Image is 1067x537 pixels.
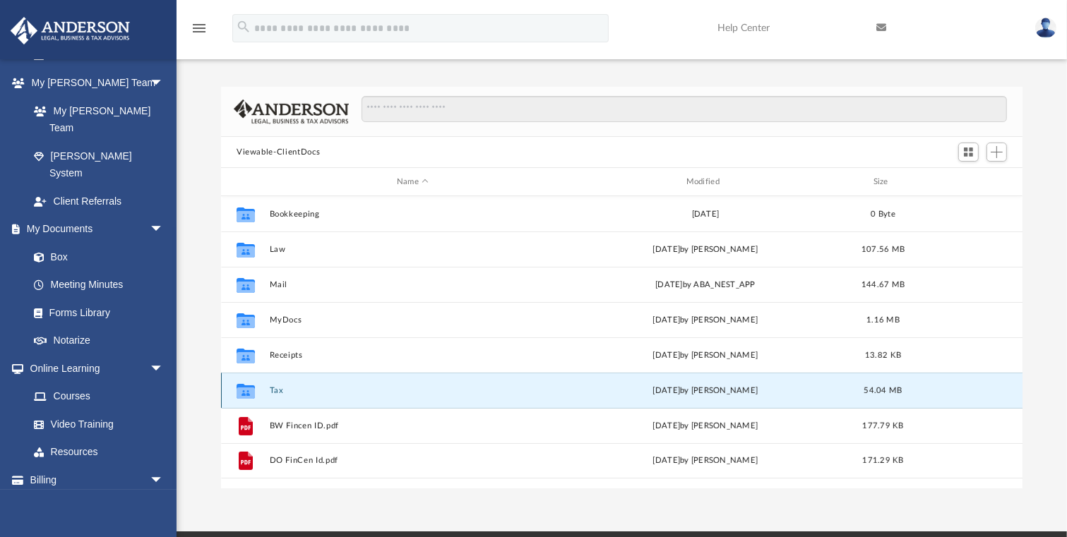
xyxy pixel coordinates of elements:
[865,351,901,359] span: 13.82 KB
[270,210,556,219] button: Bookkeeping
[958,143,979,162] button: Switch to Grid View
[562,208,849,221] div: [DATE]
[10,215,178,243] a: My Documentsarrow_drop_down
[20,271,178,299] a: Meeting Minutes
[150,354,178,383] span: arrow_drop_down
[270,456,556,465] button: DO FinCen Id.pdf
[10,354,178,382] a: Online Learningarrow_drop_down
[227,176,263,188] div: id
[191,20,208,37] i: menu
[269,176,556,188] div: Name
[562,385,849,397] div: [DATE] by [PERSON_NAME]
[1035,18,1056,38] img: User Pic
[362,96,1007,123] input: Search files and folders
[20,243,171,271] a: Box
[270,421,556,430] button: BW Fincen ID.pdf
[20,97,171,142] a: My [PERSON_NAME] Team
[150,215,178,244] span: arrow_drop_down
[270,315,556,325] button: MyDocs
[562,314,849,327] div: [DATE] by [PERSON_NAME]
[6,17,134,44] img: Anderson Advisors Platinum Portal
[270,245,556,254] button: Law
[237,146,320,159] button: Viewable-ClientDocs
[270,386,556,395] button: Tax
[562,454,849,467] div: [DATE] by [PERSON_NAME]
[562,279,849,291] div: [DATE] by ABA_NEST_APP
[952,416,984,437] button: More options
[10,69,178,97] a: My [PERSON_NAME] Teamarrow_drop_down
[221,196,1023,488] div: grid
[862,457,903,464] span: 171.29 KB
[871,210,895,218] span: 0 Byte
[866,316,900,324] span: 1.16 MB
[236,19,251,35] i: search
[917,176,1016,188] div: id
[20,298,171,327] a: Forms Library
[20,382,178,411] a: Courses
[862,246,905,253] span: 107.56 MB
[20,410,171,438] a: Video Training
[855,176,912,188] div: Size
[862,281,905,289] span: 144.67 MB
[862,422,903,430] span: 177.79 KB
[20,187,178,215] a: Client Referrals
[270,351,556,360] button: Receipts
[562,243,849,256] div: [DATE] by [PERSON_NAME]
[150,466,178,495] span: arrow_drop_down
[191,27,208,37] a: menu
[10,466,185,494] a: Billingarrow_drop_down
[562,420,849,433] div: [DATE] by [PERSON_NAME]
[864,387,902,394] span: 54.04 MB
[270,280,556,289] button: Mail
[20,438,178,466] a: Resources
[952,450,984,471] button: More options
[562,349,849,362] div: [DATE] by [PERSON_NAME]
[20,327,178,355] a: Notarize
[150,69,178,98] span: arrow_drop_down
[562,176,849,188] div: Modified
[20,142,178,187] a: [PERSON_NAME] System
[986,143,1008,162] button: Add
